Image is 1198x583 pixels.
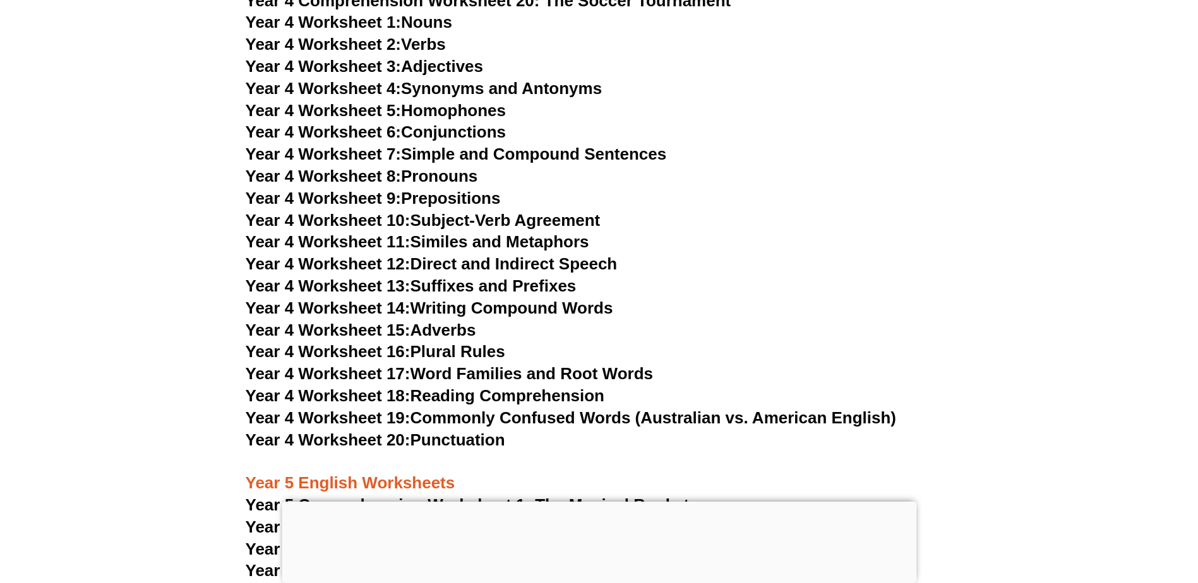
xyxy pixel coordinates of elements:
a: Year 4 Worksheet 19:Commonly Confused Words (Australian vs. American English) [246,408,897,427]
span: Year 4 Worksheet 4: [246,79,402,98]
a: Year 4 Worksheet 2:Verbs [246,35,446,54]
span: Year 4 Worksheet 3: [246,57,402,76]
a: Year 5 Comprehension Worksheet 1: The Magical Bookstore [246,495,715,514]
span: Year 4 Worksheet 9: [246,189,402,208]
span: Year 4 Worksheet 6: [246,122,402,141]
a: Year 4 Worksheet 6:Conjunctions [246,122,506,141]
a: Year 5 Comprehension Worksheet 3: The Time Capsule [246,539,676,558]
a: Year 4 Worksheet 12:Direct and Indirect Speech [246,254,618,273]
a: Year 4 Worksheet 1:Nouns [246,13,452,32]
span: Year 4 Worksheet 8: [246,167,402,185]
iframe: Chat Widget [988,440,1198,583]
span: Year 4 Worksheet 14: [246,298,410,317]
span: Year 4 Worksheet 2: [246,35,402,54]
a: Year 5 Comprehension Worksheet 2: The Animal Detective [246,517,701,536]
h3: Year 5 English Worksheets [246,451,953,494]
span: Year 4 Worksheet 19: [246,408,410,427]
a: Year 4 Worksheet 13:Suffixes and Prefixes [246,276,577,295]
a: Year 4 Worksheet 11:Similes and Metaphors [246,232,589,251]
span: Year 4 Worksheet 18: [246,386,410,405]
iframe: Advertisement [282,502,916,580]
a: Year 4 Worksheet 3:Adjectives [246,57,484,76]
span: Year 4 Worksheet 15: [246,321,410,339]
a: Year 4 Worksheet 15:Adverbs [246,321,476,339]
span: Year 4 Worksheet 13: [246,276,410,295]
span: Year 4 Worksheet 1: [246,13,402,32]
a: Year 4 Worksheet 5:Homophones [246,101,506,120]
a: Year 4 Worksheet 14:Writing Compound Words [246,298,613,317]
a: Year 4 Worksheet 16:Plural Rules [246,342,505,361]
span: Year 4 Worksheet 10: [246,211,410,230]
span: Year 4 Worksheet 5: [246,101,402,120]
a: Year 4 Worksheet 20:Punctuation [246,430,505,449]
a: Year 4 Worksheet 18:Reading Comprehension [246,386,604,405]
span: Year 4 Worksheet 20: [246,430,410,449]
span: Year 4 Worksheet 7: [246,144,402,163]
span: Year 4 Worksheet 12: [246,254,410,273]
span: Year 4 Worksheet 16: [246,342,410,361]
a: Year 4 Worksheet 4:Synonyms and Antonyms [246,79,602,98]
a: Year 4 Worksheet 10:Subject-Verb Agreement [246,211,601,230]
a: Year 4 Worksheet 9:Prepositions [246,189,501,208]
a: Year 4 Worksheet 8:Pronouns [246,167,478,185]
a: Year 5 Comprehension Worksheet 4: The Journey to [GEOGRAPHIC_DATA] [246,561,833,580]
span: Year 4 Worksheet 11: [246,232,410,251]
span: Year 4 Worksheet 17: [246,364,410,383]
a: Year 4 Worksheet 7:Simple and Compound Sentences [246,144,667,163]
a: Year 4 Worksheet 17:Word Families and Root Words [246,364,653,383]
